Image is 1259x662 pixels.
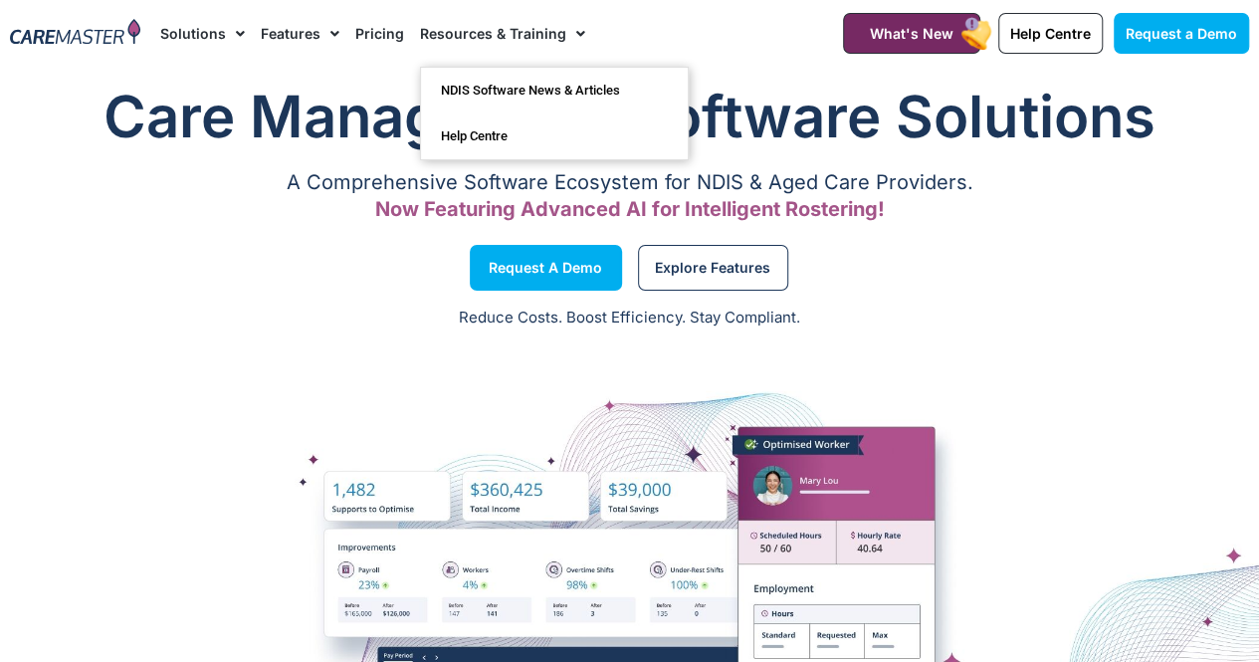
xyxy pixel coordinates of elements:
[870,25,953,42] span: What's New
[10,19,140,48] img: CareMaster Logo
[1010,25,1091,42] span: Help Centre
[420,67,689,160] ul: Resources & Training
[421,113,688,159] a: Help Centre
[421,68,688,113] a: NDIS Software News & Articles
[470,245,622,291] a: Request a Demo
[1114,13,1249,54] a: Request a Demo
[10,176,1249,189] p: A Comprehensive Software Ecosystem for NDIS & Aged Care Providers.
[638,245,788,291] a: Explore Features
[843,13,980,54] a: What's New
[489,263,602,273] span: Request a Demo
[655,263,770,273] span: Explore Features
[10,77,1249,156] h1: Care Management Software Solutions
[998,13,1103,54] a: Help Centre
[1126,25,1237,42] span: Request a Demo
[12,307,1247,330] p: Reduce Costs. Boost Efficiency. Stay Compliant.
[375,197,885,221] span: Now Featuring Advanced AI for Intelligent Rostering!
